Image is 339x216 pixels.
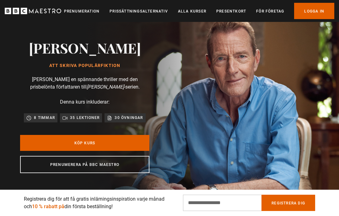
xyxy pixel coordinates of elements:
[110,8,168,14] a: Prissättningsalternativ
[124,84,140,90] font: -serien.
[115,116,143,120] font: 30 övningar
[87,84,124,90] font: [PERSON_NAME]
[24,196,164,209] font: Registrera dig för att få gratis inlärningsinspiration varje månad och
[64,9,100,13] font: Prenumeration
[304,9,324,13] font: Logga in
[256,9,284,13] font: För företag
[261,195,315,211] button: Registrera dig
[64,203,113,209] font: din första beställning!
[216,9,246,13] font: Presentkort
[74,141,95,145] font: Köp kurs
[29,39,141,57] font: [PERSON_NAME]
[256,8,284,14] a: För företag
[60,99,110,105] font: Denna kurs inkluderar:
[20,156,149,173] a: Prenumerera på BBC Maestro
[20,135,149,151] a: Köp kurs
[32,203,64,209] font: 10 % rabatt på
[70,116,100,120] font: 35 lektioner
[34,116,55,120] font: 8 timmar
[178,8,206,14] a: Alla kurser
[64,3,334,19] nav: Primär
[294,3,334,19] a: Logga in
[178,9,206,13] font: Alla kurser
[272,201,305,205] font: Registrera dig
[50,162,119,167] font: Prenumerera på BBC Maestro
[216,8,246,14] a: Presentkort
[64,8,100,14] a: Prenumeration
[30,76,138,90] font: [PERSON_NAME] en spännande thriller med den prisbelönta författaren till
[5,6,61,16] svg: BBC Maestro
[110,9,168,13] font: Prissättningsalternativ
[49,63,121,68] font: Att skriva populärfiktion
